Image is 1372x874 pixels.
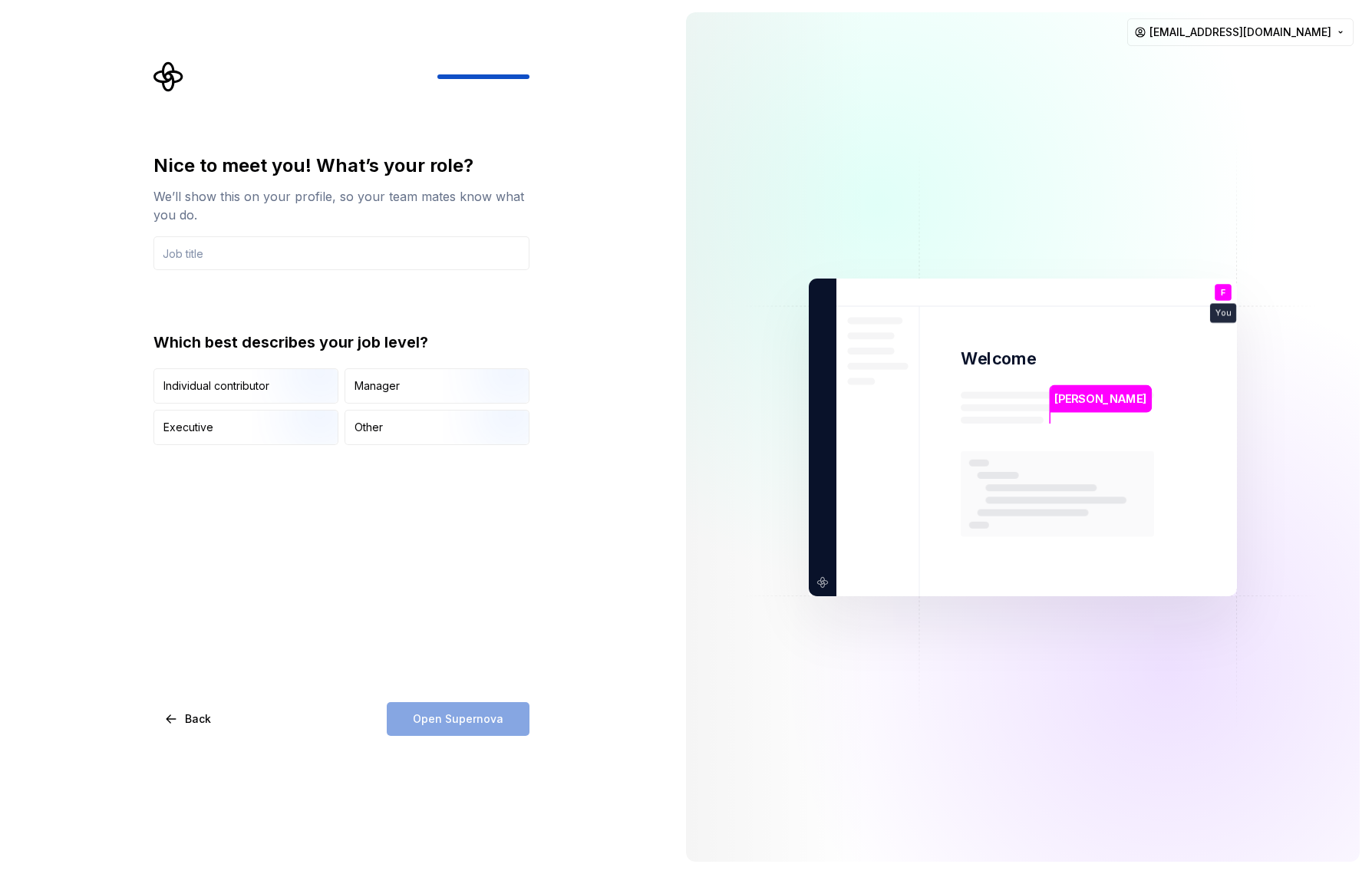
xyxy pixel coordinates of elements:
[1054,390,1146,407] p: [PERSON_NAME]
[153,187,529,224] div: We’ll show this on your profile, so your team mates know what you do.
[185,711,211,727] span: Back
[153,702,224,736] button: Back
[153,153,529,178] div: Nice to meet you! What’s your role?
[355,378,400,394] div: Manager
[1215,308,1231,317] p: You
[153,61,184,92] svg: Supernova Logo
[153,236,529,270] input: Job title
[355,420,383,435] div: Other
[163,420,213,435] div: Executive
[961,348,1036,370] p: Welcome
[153,331,529,353] div: Which best describes your job level?
[163,378,269,394] div: Individual contributor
